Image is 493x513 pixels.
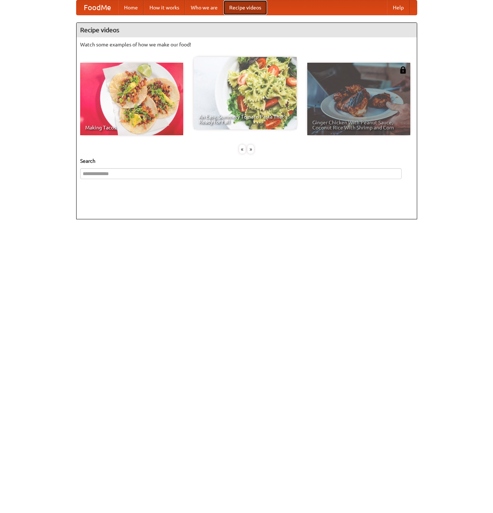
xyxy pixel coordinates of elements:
p: Watch some examples of how we make our food! [80,41,413,48]
a: Recipe videos [223,0,267,15]
a: Help [387,0,410,15]
h4: Recipe videos [77,23,417,37]
span: An Easy, Summery Tomato Pasta That's Ready for Fall [199,114,292,124]
a: An Easy, Summery Tomato Pasta That's Ready for Fall [194,57,297,129]
a: Home [118,0,144,15]
h5: Search [80,157,413,165]
a: Making Tacos [80,63,183,135]
a: FoodMe [77,0,118,15]
a: How it works [144,0,185,15]
span: Making Tacos [85,125,178,130]
a: Who we are [185,0,223,15]
div: » [247,145,254,154]
div: « [239,145,246,154]
img: 483408.png [399,66,407,74]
